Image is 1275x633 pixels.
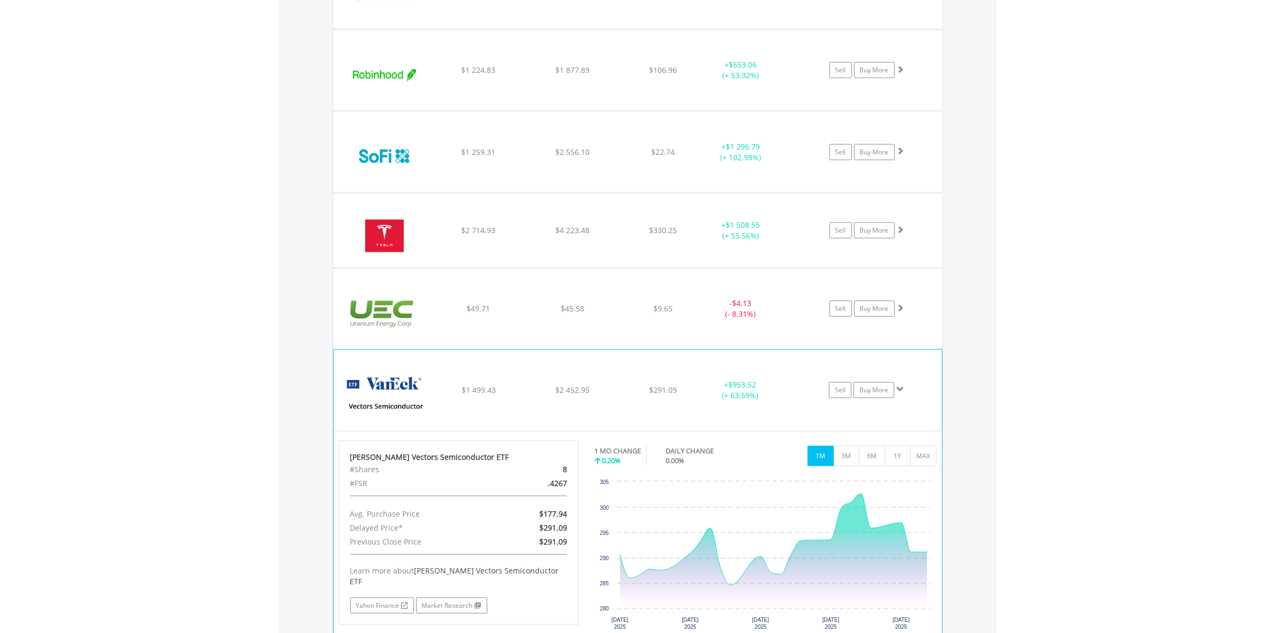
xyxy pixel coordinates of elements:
[461,147,495,157] span: $1 259.31
[561,303,584,314] span: $45.58
[342,463,497,476] div: #Shares
[682,617,699,630] text: [DATE] 2025
[497,476,575,490] div: .4267
[416,598,487,614] a: Market Research
[466,303,490,314] span: $49.71
[461,65,495,75] span: $1 224.83
[555,147,590,157] span: $2 556.10
[612,617,629,630] text: [DATE] 2025
[833,446,859,466] button: 3M
[808,446,834,466] button: 1M
[555,385,590,395] span: $2 452.95
[539,537,567,547] span: $291.09
[461,225,495,235] span: $2 714.93
[726,220,760,230] span: $1 508.55
[666,446,751,456] div: DAILY CHANGE
[854,301,895,317] a: Buy More
[555,225,590,235] span: $4 223.48
[338,282,431,346] img: EQU.US.UEC.png
[854,222,895,239] a: Buy More
[338,125,431,189] img: EQU.US.SOFI.png
[555,65,590,75] span: $1 877.89
[823,617,840,630] text: [DATE] 2025
[729,59,757,70] span: $653.06
[728,379,756,390] span: $953.52
[700,379,780,401] div: + (+ 63.59%)
[752,617,769,630] text: [DATE] 2025
[462,385,496,395] span: $1 499.43
[600,555,609,561] text: 290
[600,580,609,586] text: 285
[649,385,677,395] span: $291.09
[700,59,781,81] div: + (+ 53.32%)
[829,144,852,160] a: Sell
[885,446,911,466] button: 1Y
[854,144,895,160] a: Buy More
[539,509,567,519] span: $177.94
[653,303,673,314] span: $9.65
[700,220,781,241] div: + (+ 55.56%)
[829,222,852,239] a: Sell
[497,463,575,476] div: 8
[910,446,937,466] button: MAX
[342,507,497,521] div: Avg. Purchase Price
[350,565,559,586] span: [PERSON_NAME] Vectors Semiconductor ETF
[350,598,414,614] a: Yahoo Finance
[829,301,852,317] a: Sell
[732,298,751,308] span: $4.13
[342,521,497,535] div: Delayed Price*
[651,147,675,157] span: $22.74
[350,565,568,587] div: Learn more about
[893,617,910,630] text: [DATE] 2025
[342,476,497,490] div: #FSR
[726,142,760,152] span: $1 296.79
[594,446,641,456] div: 1 MO CHANGE
[649,65,677,75] span: $106.96
[649,225,677,235] span: $330.25
[859,446,885,466] button: 6M
[600,606,609,612] text: 280
[539,523,567,533] span: $291.09
[602,456,621,465] span: 0.20%
[339,363,431,428] img: EQU.US.SMH.png
[600,530,609,536] text: 295
[666,456,684,465] span: 0.00%
[829,62,852,78] a: Sell
[854,382,894,398] a: Buy More
[338,43,431,108] img: EQU.US.HOOD.png
[350,452,568,463] div: [PERSON_NAME] Vectors Semiconductor ETF
[700,298,781,319] div: - (- 8.31%)
[854,62,895,78] a: Buy More
[829,382,851,398] a: Sell
[600,479,609,485] text: 305
[338,207,431,265] img: EQU.US.TSLA.png
[700,142,781,163] div: + (+ 102.98%)
[342,535,497,549] div: Previous Close Price
[600,505,609,511] text: 300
